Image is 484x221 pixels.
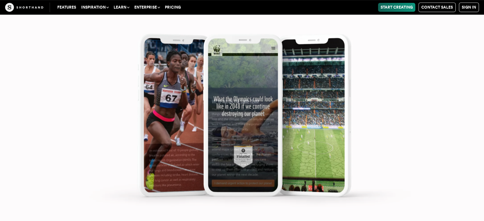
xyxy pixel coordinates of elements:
a: Features [55,3,79,12]
a: Contact Sales [418,3,456,12]
a: Pricing [162,3,183,12]
button: Enterprise [132,3,162,12]
img: The Craft [5,3,43,12]
a: Sign in [459,3,479,12]
button: Learn [111,3,132,12]
a: Start Creating [378,3,415,12]
button: Inspiration [79,3,111,12]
